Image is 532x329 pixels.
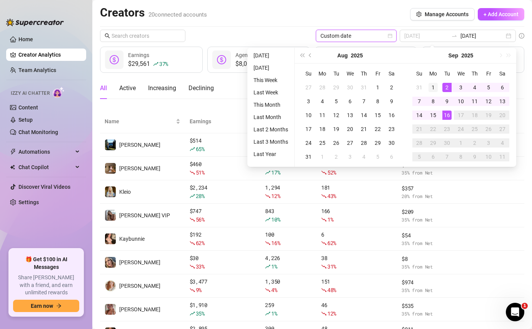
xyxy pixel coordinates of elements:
span: fall [321,170,327,175]
button: + Add Account [478,8,524,20]
div: 23 [387,124,396,134]
div: 28 [415,138,424,148]
a: Settings [18,199,39,205]
td: 2025-08-20 [343,122,357,136]
a: Discover Viral Videos [18,184,70,190]
a: Creator Analytics [18,49,80,61]
span: 52 % [327,169,336,176]
div: 8 [373,97,382,106]
input: End date [460,32,504,40]
div: 20 [498,111,507,120]
div: 25 [470,124,479,134]
span: fall [321,217,327,222]
th: Name [100,110,185,133]
a: Team Analytics [18,67,56,73]
span: fall [265,193,270,199]
td: 2025-09-22 [426,122,440,136]
td: 2025-10-03 [482,136,495,150]
li: This Week [250,76,291,85]
th: Su [302,67,315,81]
button: Choose a year [461,48,473,63]
span: 35 % from Net [402,216,456,223]
div: 13 [345,111,355,120]
span: 1 % [327,216,333,223]
td: 2025-10-08 [454,150,468,164]
div: 10 [456,97,465,106]
div: $ 2,234 [190,183,256,200]
div: Agency Revenue [235,51,283,59]
div: 27 [304,83,313,92]
span: 56 % [196,216,205,223]
td: 2025-08-21 [357,122,371,136]
div: 181 [321,183,392,200]
span: Manage Accounts [425,11,469,17]
td: 2025-10-07 [440,150,454,164]
input: Search creators [112,32,175,40]
div: 6 [498,83,507,92]
span: 1 [522,303,528,309]
span: 35 % from Net [402,169,456,176]
th: Sa [495,67,509,81]
div: 27 [498,124,507,134]
div: Declining [188,84,214,93]
div: 1 [373,83,382,92]
span: swap-right [451,33,457,39]
td: 2025-08-22 [371,122,385,136]
span: [PERSON_NAME] [119,142,160,148]
span: $ 357 [402,184,456,193]
div: 23 [442,124,452,134]
div: 18 [318,124,327,134]
div: 13 [498,97,507,106]
div: 31 [415,83,424,92]
div: 29 [429,138,438,148]
span: 51 % [196,169,205,176]
div: 16 [387,111,396,120]
button: Choose a year [351,48,363,63]
td: 2025-09-07 [412,94,426,108]
div: 3 [304,97,313,106]
div: 166 [321,207,392,224]
li: [DATE] [250,63,291,72]
input: Start date [404,32,448,40]
div: 5 [484,83,493,92]
td: 2025-08-04 [315,94,329,108]
div: 18 [470,111,479,120]
td: 2025-08-11 [315,108,329,122]
span: $ 209 [402,208,456,216]
span: 17 % [271,169,280,176]
div: 4 [359,152,369,161]
td: 2025-08-13 [343,108,357,122]
th: Tu [329,67,343,81]
div: 6 [321,230,392,247]
td: 2025-09-24 [454,122,468,136]
td: 2025-07-28 [315,81,329,94]
span: 43 % [327,192,336,200]
div: $ 460 [190,160,256,177]
div: Active [119,84,136,93]
div: 5 [332,97,341,106]
td: 2025-09-09 [440,94,454,108]
td: 2025-08-08 [371,94,385,108]
td: 2025-08-19 [329,122,343,136]
th: Tu [440,67,454,81]
td: 2025-08-07 [357,94,371,108]
span: $8,009 [235,59,283,69]
div: 17 [456,111,465,120]
td: 2025-08-14 [357,108,371,122]
div: 19 [484,111,493,120]
img: AI Chatter [53,87,65,98]
td: 2025-09-19 [482,108,495,122]
div: 16 [442,111,452,120]
td: 2025-09-10 [454,94,468,108]
div: 3 [345,152,355,161]
div: 1 [429,83,438,92]
td: 2025-08-03 [302,94,315,108]
td: 2025-09-05 [482,81,495,94]
span: Izzy AI Chatter [11,90,50,97]
td: 2025-09-05 [371,150,385,164]
div: 31 [359,83,369,92]
span: 12 % [271,192,280,200]
th: Sa [385,67,399,81]
div: 11 [470,97,479,106]
img: Kat Hobbs VIP [105,210,116,221]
